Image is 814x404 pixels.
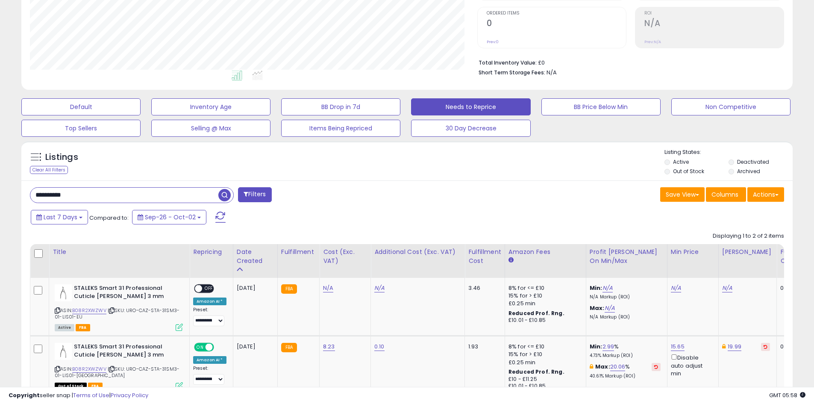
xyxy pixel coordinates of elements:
div: % [590,343,661,359]
div: 0 [780,343,807,351]
button: 30 Day Decrease [411,120,530,137]
span: OFF [213,344,226,351]
button: Needs to Reprice [411,98,530,115]
small: Amazon Fees. [508,257,514,264]
button: Last 7 Days [31,210,88,224]
span: OFF [202,285,216,292]
a: B08R2XWZWV [72,307,106,314]
label: Out of Stock [673,168,704,175]
div: Fulfillment [281,248,316,257]
div: Title [53,248,186,257]
a: N/A [374,284,385,292]
div: Preset: [193,366,226,385]
a: 8.23 [323,342,335,351]
b: STALEKS Smart 31 Professional Cuticle [PERSON_NAME] 3 mm [74,343,178,361]
label: Deactivated [737,158,769,165]
button: Non Competitive [671,98,790,115]
div: £0.25 min [508,300,579,307]
label: Archived [737,168,760,175]
span: ON [195,344,206,351]
a: N/A [602,284,613,292]
span: N/A [547,68,557,77]
small: FBA [281,284,297,294]
img: 21nMXOYHDNL._SL40_.jpg [55,284,72,301]
span: | SKU: URO-CAZ-STA-31SM3-01-LIS01-EU [55,307,179,320]
div: Preset: [193,307,226,326]
button: BB Price Below Min [541,98,661,115]
div: Amazon AI * [193,298,226,305]
button: Selling @ Max [151,120,270,137]
p: 40.61% Markup (ROI) [590,373,661,379]
h2: N/A [644,18,784,30]
a: Terms of Use [73,391,109,399]
div: £10 - £11.25 [508,376,579,383]
div: [DATE] [237,343,271,351]
h5: Listings [45,151,78,163]
div: Fulfillable Quantity [780,248,810,265]
p: Listing States: [664,148,793,156]
div: [DATE] [237,284,271,292]
b: Short Term Storage Fees: [479,69,545,76]
i: Revert to store-level Max Markup [654,365,658,369]
b: Min: [590,284,602,292]
b: Max: [590,304,605,312]
span: Sep-26 - Oct-02 [145,213,196,221]
button: Items Being Repriced [281,120,400,137]
b: Reduced Prof. Rng. [508,368,564,375]
span: Last 7 Days [44,213,77,221]
li: £0 [479,57,778,67]
i: This overrides the store level max markup for this listing [590,364,593,369]
div: Additional Cost (Exc. VAT) [374,248,461,257]
button: Actions [747,187,784,202]
strong: Copyright [9,391,40,399]
button: Default [21,98,141,115]
small: Prev: N/A [644,39,661,44]
button: Columns [706,187,746,202]
div: 0 [780,284,807,292]
span: FBA [76,324,90,331]
span: Columns [711,190,738,199]
a: N/A [722,284,732,292]
button: Save View [660,187,705,202]
h2: 0 [487,18,626,30]
button: BB Drop in 7d [281,98,400,115]
div: [PERSON_NAME] [722,248,773,257]
div: Cost (Exc. VAT) [323,248,367,265]
div: Profit [PERSON_NAME] on Min/Max [590,248,664,265]
label: Active [673,158,689,165]
a: N/A [605,304,615,313]
div: 8% for <= £10 [508,284,579,292]
th: The percentage added to the cost of goods (COGS) that forms the calculator for Min & Max prices. [586,244,667,278]
small: FBA [281,343,297,352]
a: N/A [323,284,333,292]
div: Disable auto adjust min [671,353,712,377]
i: This overrides the store level Dynamic Max Price for this listing [722,344,726,349]
a: 0.10 [374,342,385,351]
div: % [590,363,661,379]
span: 2025-10-10 05:58 GMT [769,391,805,399]
div: 1.93 [468,343,498,351]
div: seller snap | | [9,392,148,400]
button: Top Sellers [21,120,141,137]
a: 2.99 [602,342,614,351]
div: Date Created [237,248,274,265]
div: Displaying 1 to 2 of 2 items [713,232,784,240]
div: ASIN: [55,343,183,389]
div: Fulfillment Cost [468,248,501,265]
span: Compared to: [89,214,129,222]
div: Amazon AI * [193,356,226,364]
a: Privacy Policy [111,391,148,399]
button: Filters [238,187,271,202]
span: | SKU: URO-CAZ-STA-31SM3-01-LIS01-[GEOGRAPHIC_DATA] [55,366,179,378]
img: 21nMXOYHDNL._SL40_.jpg [55,343,72,360]
b: Reduced Prof. Rng. [508,310,564,317]
a: 20.06 [610,363,626,371]
a: 19.99 [728,342,741,351]
p: N/A Markup (ROI) [590,314,661,320]
b: STALEKS Smart 31 Professional Cuticle [PERSON_NAME] 3 mm [74,284,178,302]
span: ROI [644,11,784,16]
div: 15% for > £10 [508,292,579,300]
i: Revert to store-level Dynamic Max Price [764,345,767,349]
b: Max: [595,363,610,371]
div: 15% for > £10 [508,351,579,358]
